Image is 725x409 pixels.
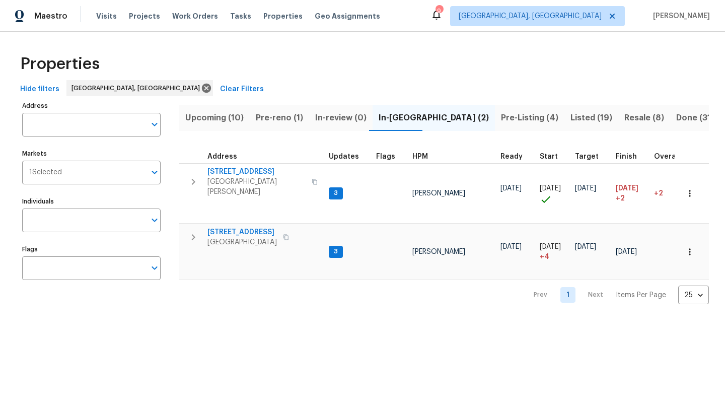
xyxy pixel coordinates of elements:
span: [DATE] [575,243,596,250]
label: Markets [22,151,161,157]
span: [DATE] [540,243,561,250]
span: [GEOGRAPHIC_DATA] [207,237,277,247]
span: [GEOGRAPHIC_DATA], [GEOGRAPHIC_DATA] [459,11,602,21]
div: Days past target finish date [654,153,689,160]
span: [PERSON_NAME] [412,190,465,197]
span: [DATE] [540,185,561,192]
span: Pre-Listing (4) [501,111,558,125]
span: Pre-reno (1) [256,111,303,125]
div: 9 [436,6,443,16]
span: Listed (19) [570,111,612,125]
td: Project started 4 days late [536,224,571,280]
label: Individuals [22,198,161,204]
button: Open [148,261,162,275]
span: +2 [616,193,625,203]
button: Open [148,117,162,131]
span: [GEOGRAPHIC_DATA], [GEOGRAPHIC_DATA] [71,83,204,93]
div: Actual renovation start date [540,153,567,160]
span: 3 [330,247,342,256]
span: + 4 [540,252,549,262]
button: Open [148,165,162,179]
td: 2 day(s) past target finish date [650,163,693,224]
span: [STREET_ADDRESS] [207,227,277,237]
span: Hide filters [20,83,59,96]
span: Maestro [34,11,67,21]
span: Start [540,153,558,160]
span: [GEOGRAPHIC_DATA][PERSON_NAME] [207,177,306,197]
span: In-[GEOGRAPHIC_DATA] (2) [379,111,489,125]
span: Ready [500,153,523,160]
span: In-review (0) [315,111,367,125]
label: Flags [22,246,161,252]
span: Upcoming (10) [185,111,244,125]
span: Tasks [230,13,251,20]
span: 1 Selected [29,168,62,177]
span: Finish [616,153,637,160]
button: Open [148,213,162,227]
div: 25 [678,282,709,308]
span: Done (311) [676,111,717,125]
button: Hide filters [16,80,63,99]
td: Scheduled to finish 2 day(s) late [612,163,650,224]
div: [GEOGRAPHIC_DATA], [GEOGRAPHIC_DATA] [66,80,213,96]
span: Target [575,153,599,160]
span: Address [207,153,237,160]
span: Clear Filters [220,83,264,96]
nav: Pagination Navigation [524,286,709,304]
label: Address [22,103,161,109]
span: [DATE] [500,243,522,250]
span: Resale (8) [624,111,664,125]
a: Goto page 1 [560,287,575,303]
span: Work Orders [172,11,218,21]
p: Items Per Page [616,290,666,300]
span: [PERSON_NAME] [649,11,710,21]
span: [PERSON_NAME] [412,248,465,255]
div: Target renovation project end date [575,153,608,160]
span: Visits [96,11,117,21]
span: [DATE] [500,185,522,192]
div: Earliest renovation start date (first business day after COE or Checkout) [500,153,532,160]
span: Flags [376,153,395,160]
span: [DATE] [616,248,637,255]
span: Overall [654,153,680,160]
span: [DATE] [575,185,596,192]
span: 3 [330,189,342,197]
span: Projects [129,11,160,21]
span: HPM [412,153,428,160]
span: [STREET_ADDRESS] [207,167,306,177]
span: Properties [263,11,303,21]
span: Updates [329,153,359,160]
span: [DATE] [616,185,638,192]
button: Clear Filters [216,80,268,99]
span: +2 [654,190,663,197]
span: Geo Assignments [315,11,380,21]
td: Project started on time [536,163,571,224]
div: Projected renovation finish date [616,153,646,160]
span: Properties [20,59,100,69]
